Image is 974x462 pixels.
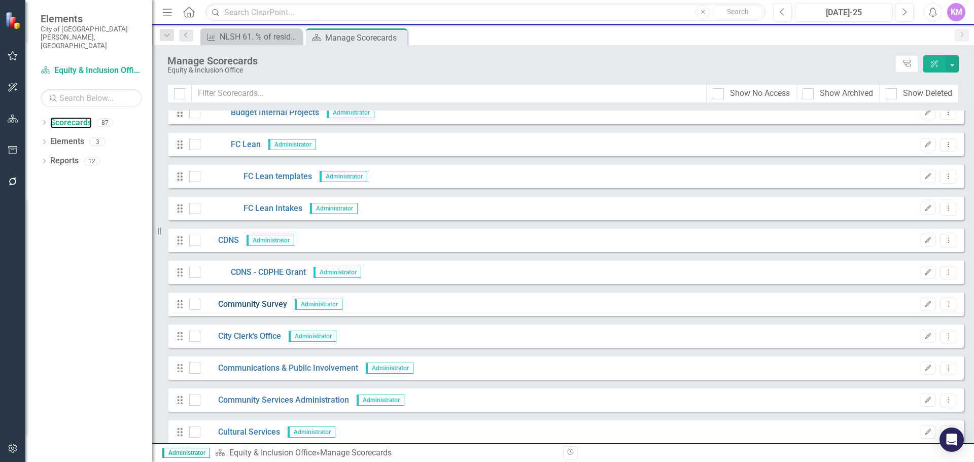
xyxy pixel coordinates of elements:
[97,118,113,127] div: 87
[203,30,299,43] a: NLSH 61. % of residents responding very good/good - [GEOGRAPHIC_DATA][PERSON_NAME] as a place of ...
[314,267,361,278] span: Administrator
[200,235,239,246] a: CDNS
[903,88,952,99] div: Show Deleted
[191,84,707,103] input: Filter Scorecards...
[947,3,965,21] button: KM
[89,137,106,146] div: 3
[325,31,405,44] div: Manage Scorecards
[167,55,890,66] div: Manage Scorecards
[247,235,294,246] span: Administrator
[41,89,142,107] input: Search Below...
[5,12,23,29] img: ClearPoint Strategy
[730,88,790,99] div: Show No Access
[167,66,890,74] div: Equity & Inclusion Office
[50,117,92,129] a: Scorecards
[200,395,349,406] a: Community Services Administration
[200,267,306,278] a: CDNS - CDPHE Grant
[162,448,210,458] span: Administrator
[200,171,312,183] a: FC Lean templates
[727,8,749,16] span: Search
[200,331,281,342] a: City Clerk's Office
[41,13,142,25] span: Elements
[295,299,342,310] span: Administrator
[200,427,280,438] a: Cultural Services
[357,395,404,406] span: Administrator
[41,65,142,77] a: Equity & Inclusion Office
[200,363,358,374] a: Communications & Public Involvement
[366,363,413,374] span: Administrator
[200,107,319,119] a: Budget Internal Projects
[200,139,261,151] a: FC Lean
[320,171,367,182] span: Administrator
[229,448,316,457] a: Equity & Inclusion Office
[50,155,79,167] a: Reports
[200,299,287,310] a: Community Survey
[41,25,142,50] small: City of [GEOGRAPHIC_DATA][PERSON_NAME], [GEOGRAPHIC_DATA]
[798,7,889,19] div: [DATE]-25
[220,30,299,43] div: NLSH 61. % of residents responding very good/good - [GEOGRAPHIC_DATA][PERSON_NAME] as a place of ...
[288,427,335,438] span: Administrator
[310,203,358,214] span: Administrator
[327,107,374,118] span: Administrator
[215,447,555,459] div: » Manage Scorecards
[712,5,763,19] button: Search
[200,203,302,215] a: FC Lean Intakes
[940,428,964,452] div: Open Intercom Messenger
[289,331,336,342] span: Administrator
[50,136,84,148] a: Elements
[820,88,873,99] div: Show Archived
[268,139,316,150] span: Administrator
[795,3,892,21] button: [DATE]-25
[205,4,766,21] input: Search ClearPoint...
[84,157,100,165] div: 12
